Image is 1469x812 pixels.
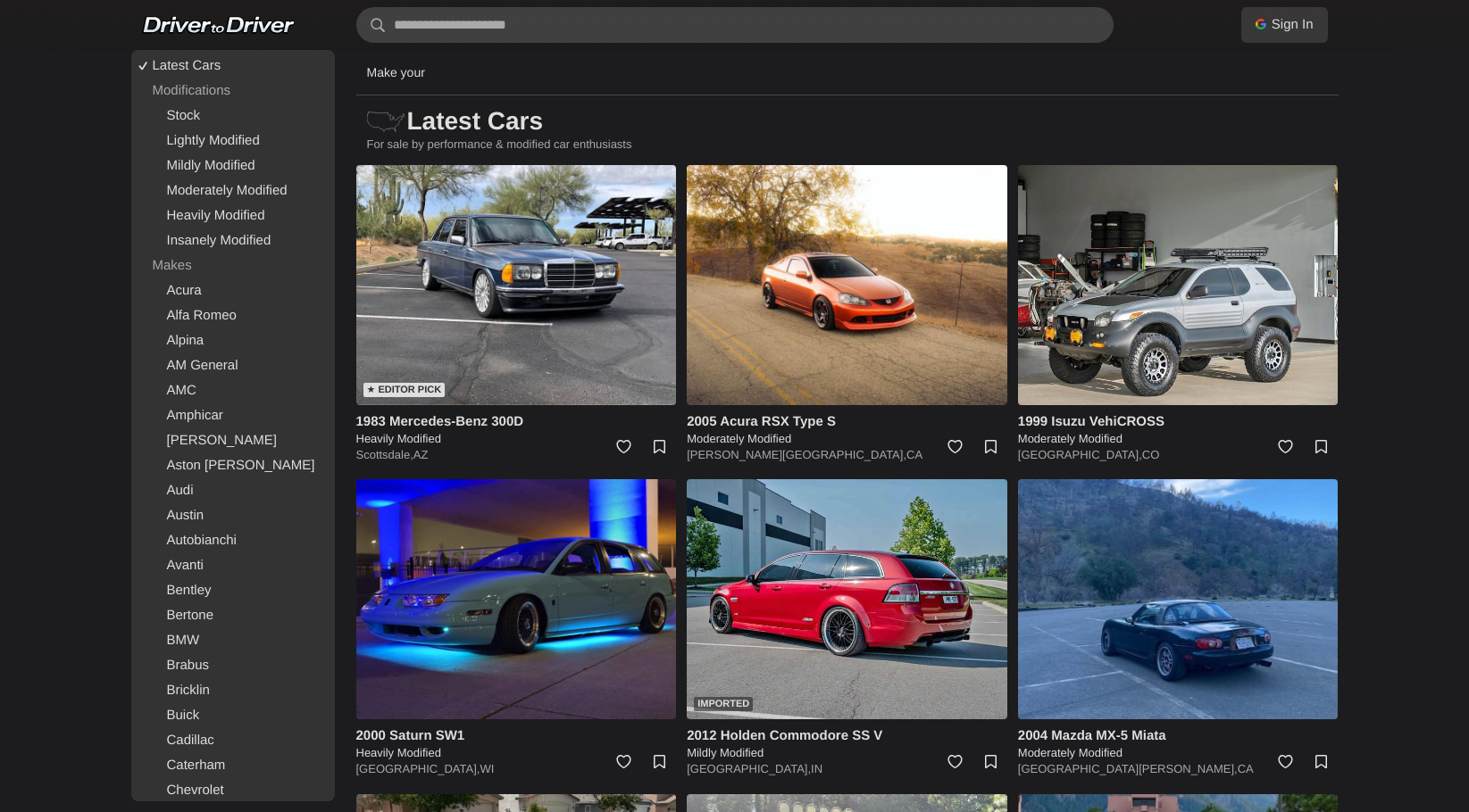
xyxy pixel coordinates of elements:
[356,165,677,405] a: ★ Editor Pick
[135,253,331,278] div: Makes
[135,603,331,628] a: Bertone
[1238,762,1254,775] a: CA
[356,448,413,461] a: Scottsdale,
[135,678,331,703] a: Bricklin
[1142,448,1160,461] a: CO
[135,128,331,153] a: Lightly Modified
[135,478,331,503] a: Audi
[1018,726,1339,745] h4: 2004 Mazda MX-5 Miata
[687,412,1007,431] h4: 2005 Acura RSX Type S
[135,778,331,803] a: Chevrolet
[135,278,331,303] a: Acura
[135,303,331,328] a: Alfa Romeo
[687,762,811,775] a: [GEOGRAPHIC_DATA],
[687,431,1007,447] h5: Moderately Modified
[356,762,480,775] a: [GEOGRAPHIC_DATA],
[687,165,1007,405] img: 2005 Acura RSX Type S for sale
[1018,745,1339,761] h5: Moderately Modified
[135,54,331,79] a: Latest Cars
[1018,448,1142,461] a: [GEOGRAPHIC_DATA],
[135,203,331,228] a: Heavily Modified
[135,703,331,728] a: Buick
[687,745,1007,761] h5: Mildly Modified
[135,628,331,653] a: BMW
[480,762,494,775] a: WI
[356,726,677,745] h4: 2000 Saturn SW1
[811,762,822,775] a: IN
[135,503,331,528] a: Austin
[356,412,677,431] h4: 1983 Mercedes-Benz 300D
[1018,479,1339,719] img: 2004 Mazda MX-5 Miata for sale
[356,745,677,761] h5: Heavily Modified
[135,353,331,378] a: AM General
[135,428,331,453] a: [PERSON_NAME]
[356,95,1321,147] h1: Latest Cars
[356,726,677,761] a: 2000 Saturn SW1 Heavily Modified
[1018,431,1339,447] h5: Moderately Modified
[135,753,331,778] a: Caterham
[356,137,1339,165] p: For sale by performance & modified car enthusiasts
[1018,165,1339,405] img: 1999 Isuzu VehiCROSS for sale
[135,553,331,578] a: Avanti
[363,383,446,397] div: ★ Editor Pick
[135,228,331,253] a: Insanely Modified
[135,653,331,678] a: Brabus
[135,79,331,104] div: Modifications
[135,378,331,403] a: AMC
[1018,726,1339,761] a: 2004 Mazda MX-5 Miata Moderately Modified
[356,165,677,405] img: 1983 Mercedes-Benz 300D for sale
[135,453,331,478] a: Aston [PERSON_NAME]
[367,50,425,95] p: Make your
[1241,7,1328,43] a: Sign In
[356,479,677,719] img: 2000 Saturn SW1 for sale
[687,726,1007,745] h4: 2012 Holden Commodore SS V
[687,479,1007,719] a: Imported
[135,528,331,553] a: Autobianchi
[413,448,429,461] a: AZ
[367,112,405,132] img: scanner-usa-js.svg
[1018,762,1238,775] a: [GEOGRAPHIC_DATA][PERSON_NAME],
[687,726,1007,761] a: 2012 Holden Commodore SS V Mildly Modified
[135,728,331,753] a: Cadillac
[694,697,753,711] div: Imported
[135,153,331,178] a: Mildly Modified
[135,104,331,128] a: Stock
[687,412,1007,447] a: 2005 Acura RSX Type S Moderately Modified
[687,479,1007,719] img: 2012 Holden Commodore SS V for sale
[356,431,677,447] h5: Heavily Modified
[135,328,331,353] a: Alpina
[1018,412,1339,431] h4: 1999 Isuzu VehiCROSS
[356,412,677,447] a: 1983 Mercedes-Benz 300D Heavily Modified
[906,448,922,461] a: CA
[135,403,331,428] a: Amphicar
[135,578,331,603] a: Bentley
[135,178,331,203] a: Moderately Modified
[1018,412,1339,447] a: 1999 Isuzu VehiCROSS Moderately Modified
[687,448,906,461] a: [PERSON_NAME][GEOGRAPHIC_DATA],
